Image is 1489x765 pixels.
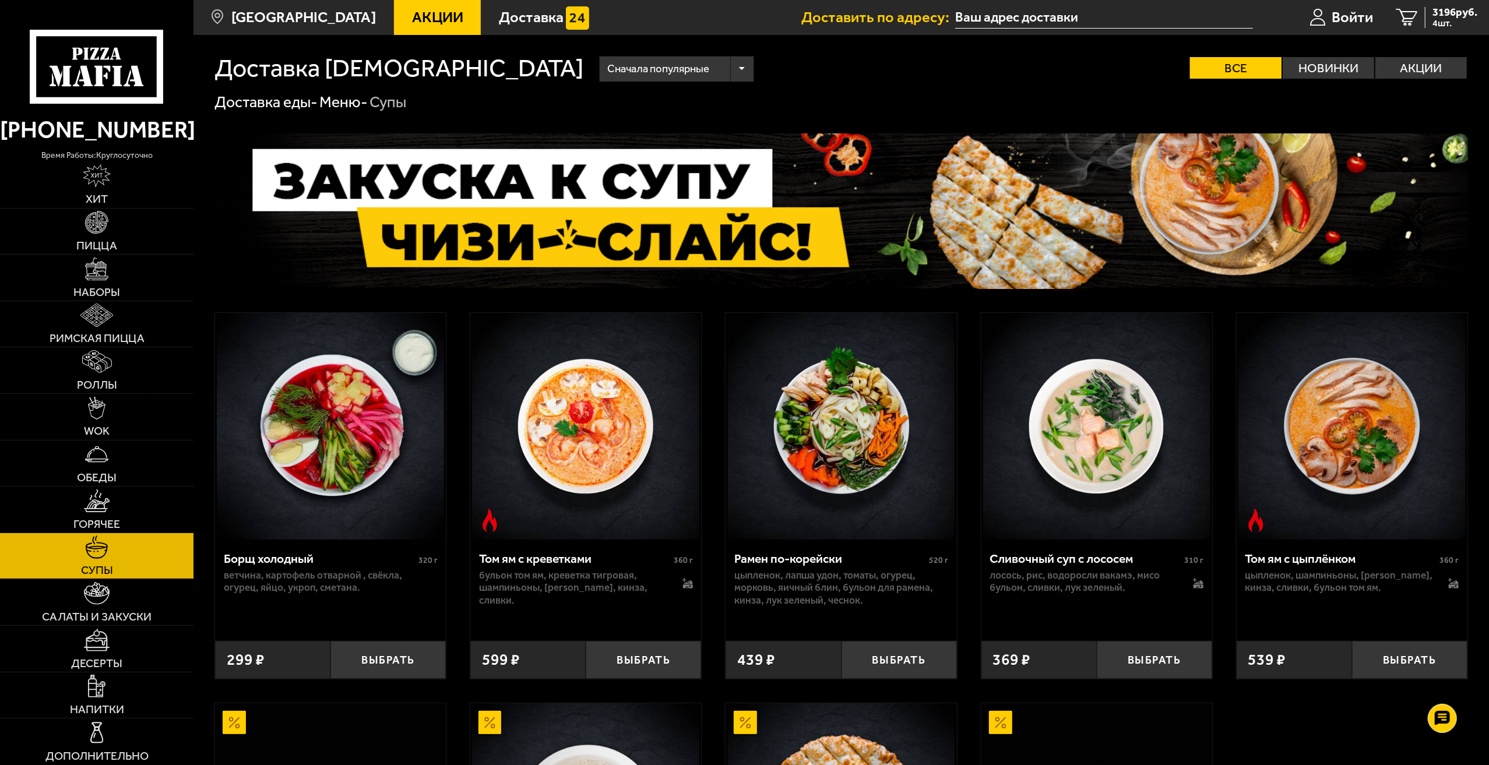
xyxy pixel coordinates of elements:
p: лосось, рис, водоросли вакамэ, мисо бульон, сливки, лук зеленый. [990,569,1177,594]
span: 520 г [929,555,948,565]
button: Выбрать [842,641,957,679]
span: Римская пицца [50,333,145,344]
img: Рамен по-корейски [728,313,955,540]
span: Салаты и закуски [42,611,152,623]
span: 439 ₽ [737,652,775,668]
a: Доставка еды- [214,93,318,111]
span: Акции [412,10,463,25]
span: 599 ₽ [482,652,520,668]
p: ветчина, картофель отварной , свёкла, огурец, яйцо, укроп, сметана. [224,569,438,594]
span: Доставить по адресу: [801,10,955,25]
span: 3196 руб. [1432,7,1477,18]
h1: Доставка [DEMOGRAPHIC_DATA] [214,56,583,81]
a: Острое блюдоТом ям с цыплёнком [1237,313,1467,540]
span: 4 шт. [1432,19,1477,28]
span: Дополнительно [45,750,149,762]
img: Акционный [989,711,1012,734]
img: Акционный [734,711,757,734]
div: Супы [369,92,406,112]
img: Сливочный суп с лососем [983,313,1210,540]
div: Рамен по-корейски [734,551,926,566]
div: Сливочный суп с лососем [990,551,1181,566]
span: Горячее [73,519,120,530]
span: Напитки [70,704,124,715]
img: Акционный [478,711,502,734]
img: Том ям с креветками [472,313,699,540]
span: 320 г [418,555,438,565]
span: Десерты [71,658,122,669]
span: Пицца [76,240,117,252]
span: 539 ₽ [1248,652,1286,668]
span: Доставка [499,10,564,25]
p: цыпленок, лапша удон, томаты, огурец, морковь, яичный блин, бульон для рамена, кинза, лук зеленый... [734,569,948,607]
a: Сливочный суп с лососем [981,313,1212,540]
span: Наборы [73,287,120,298]
span: Войти [1332,10,1373,25]
input: Ваш адрес доставки [955,7,1253,29]
label: Акции [1375,57,1467,79]
span: 360 г [674,555,693,565]
a: Борщ холодный [215,313,446,540]
span: 369 ₽ [992,652,1030,668]
img: Острое блюдо [1244,509,1268,532]
img: Акционный [223,711,246,734]
span: WOK [84,425,110,437]
span: Сначала популярные [607,54,709,84]
button: Выбрать [1097,641,1212,679]
a: Острое блюдоТом ям с креветками [470,313,701,540]
img: Острое блюдо [478,509,502,532]
span: 310 г [1184,555,1203,565]
span: Супы [81,565,113,576]
span: Обеды [77,472,117,484]
img: 15daf4d41897b9f0e9f617042186c801.svg [566,6,589,30]
span: [GEOGRAPHIC_DATA] [231,10,376,25]
a: Меню- [319,93,368,111]
span: 360 г [1439,555,1459,565]
span: Роллы [77,379,117,391]
span: 299 ₽ [227,652,265,668]
button: Выбрать [330,641,446,679]
span: Хит [86,193,108,205]
button: Выбрать [586,641,701,679]
div: Борщ холодный [224,551,416,566]
p: бульон том ям, креветка тигровая, шампиньоны, [PERSON_NAME], кинза, сливки. [479,569,667,607]
label: Все [1190,57,1282,79]
p: цыпленок, шампиньоны, [PERSON_NAME], кинза, сливки, бульон том ям. [1245,569,1432,594]
a: Рамен по-корейски [726,313,956,540]
div: Том ям с креветками [479,551,671,566]
img: Том ям с цыплёнком [1238,313,1466,540]
button: Выбрать [1352,641,1467,679]
img: Борщ холодный [217,313,444,540]
label: Новинки [1283,57,1374,79]
div: Том ям с цыплёнком [1245,551,1437,566]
